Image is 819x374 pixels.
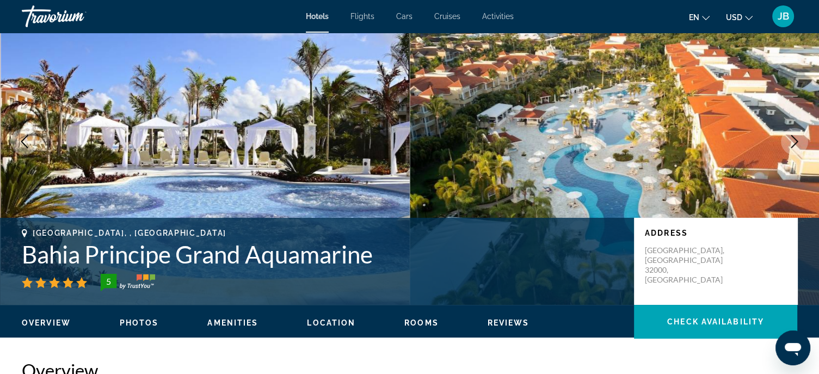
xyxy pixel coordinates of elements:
p: [GEOGRAPHIC_DATA], [GEOGRAPHIC_DATA] 32000, [GEOGRAPHIC_DATA] [645,246,732,285]
button: Rooms [404,318,439,328]
button: Change language [689,9,710,25]
span: Check Availability [667,317,764,326]
a: Cruises [434,12,460,21]
button: Location [307,318,355,328]
a: Travorium [22,2,131,30]
span: JB [778,11,789,22]
span: [GEOGRAPHIC_DATA], , [GEOGRAPHIC_DATA] [33,229,226,237]
a: Hotels [306,12,329,21]
button: Overview [22,318,71,328]
button: Next image [781,128,808,155]
iframe: Button to launch messaging window [775,330,810,365]
button: User Menu [769,5,797,28]
a: Flights [350,12,374,21]
button: Reviews [488,318,529,328]
button: Photos [120,318,159,328]
a: Activities [482,12,514,21]
div: 5 [97,275,119,288]
button: Previous image [11,128,38,155]
span: USD [726,13,742,22]
button: Amenities [207,318,258,328]
a: Cars [396,12,412,21]
img: trustyou-badge-hor.svg [101,274,155,291]
button: Check Availability [634,305,797,339]
span: en [689,13,699,22]
button: Change currency [726,9,753,25]
p: Address [645,229,786,237]
h1: Bahia Principe Grand Aquamarine [22,240,623,268]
